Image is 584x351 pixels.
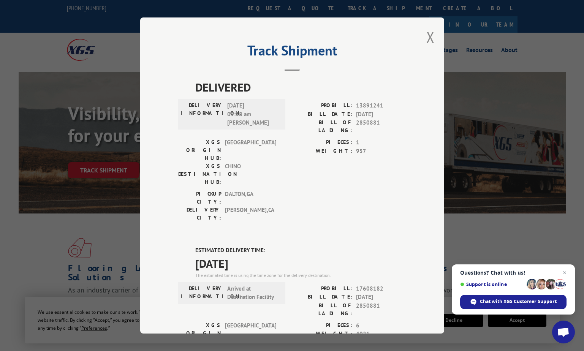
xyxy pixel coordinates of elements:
[480,298,557,305] span: Chat with XGS Customer Support
[178,206,221,222] label: DELIVERY CITY:
[292,110,352,119] label: BILL DATE:
[292,330,352,338] label: WEIGHT:
[225,162,276,186] span: CHINO
[356,293,406,302] span: [DATE]
[195,272,406,279] div: The estimated time is using the time zone for the delivery destination.
[552,321,575,343] div: Open chat
[178,162,221,186] label: XGS DESTINATION HUB:
[195,255,406,272] span: [DATE]
[292,302,352,318] label: BILL OF LADING:
[178,190,221,206] label: PICKUP CITY:
[292,293,352,302] label: BILL DATE:
[292,285,352,293] label: PROBILL:
[356,138,406,147] span: 1
[356,147,406,156] span: 957
[178,321,221,345] label: XGS ORIGIN HUB:
[178,138,221,162] label: XGS ORIGIN HUB:
[356,285,406,293] span: 17608182
[356,101,406,110] span: 13891241
[292,101,352,110] label: PROBILL:
[180,101,223,127] label: DELIVERY INFORMATION:
[356,119,406,134] span: 2850881
[292,119,352,134] label: BILL OF LADING:
[460,281,524,287] span: Support is online
[356,321,406,330] span: 6
[180,285,223,302] label: DELIVERY INFORMATION:
[460,270,567,276] span: Questions? Chat with us!
[178,45,406,60] h2: Track Shipment
[225,138,276,162] span: [GEOGRAPHIC_DATA]
[225,206,276,222] span: [PERSON_NAME] , CA
[227,101,279,127] span: [DATE] 09:38 am [PERSON_NAME]
[426,27,435,47] button: Close modal
[460,295,567,309] div: Chat with XGS Customer Support
[292,147,352,156] label: WEIGHT:
[292,321,352,330] label: PIECES:
[292,138,352,147] label: PIECES:
[195,246,406,255] label: ESTIMATED DELIVERY TIME:
[195,79,406,96] span: DELIVERED
[356,302,406,318] span: 2850881
[227,285,279,302] span: Arrived at Destination Facility
[356,330,406,338] span: 4021
[225,321,276,345] span: [GEOGRAPHIC_DATA]
[356,110,406,119] span: [DATE]
[560,268,569,277] span: Close chat
[225,190,276,206] span: DALTON , GA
